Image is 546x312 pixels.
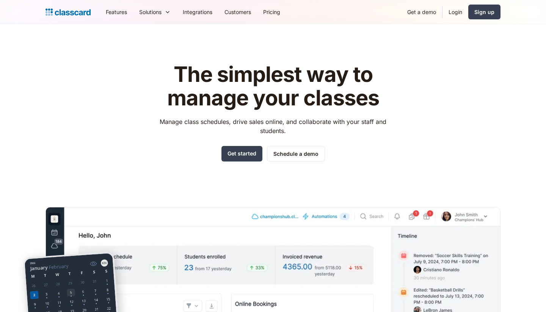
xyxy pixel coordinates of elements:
a: Customers [218,3,257,20]
a: Schedule a demo [267,146,325,161]
a: Integrations [177,3,218,20]
div: Solutions [139,8,162,16]
a: Sign up [468,5,500,19]
div: Sign up [474,8,494,16]
a: Get started [221,146,262,161]
p: Manage class schedules, drive sales online, and collaborate with your staff and students. [153,117,394,135]
a: Get a demo [401,3,442,20]
h1: The simplest way to manage your classes [153,63,394,110]
a: Login [442,3,468,20]
a: Pricing [257,3,286,20]
a: Features [100,3,133,20]
div: Solutions [133,3,177,20]
a: home [45,7,91,17]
